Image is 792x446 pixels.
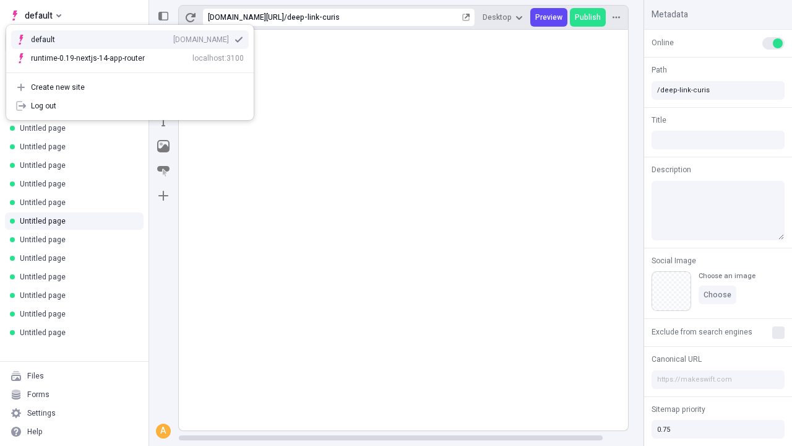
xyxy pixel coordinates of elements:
[152,160,174,182] button: Button
[27,371,44,381] div: Files
[652,255,696,266] span: Social Image
[652,370,785,389] input: https://makeswift.com
[652,326,752,338] span: Exclude from search engines
[20,291,134,300] div: Untitled page
[652,37,674,48] span: Online
[699,271,755,281] div: Choose an image
[27,390,49,400] div: Forms
[20,309,134,319] div: Untitled page
[27,408,56,418] div: Settings
[31,35,74,45] div: default
[652,404,705,415] span: Sitemap priority
[20,160,134,170] div: Untitled page
[157,425,170,437] div: A
[287,12,460,22] div: deep-link-curis
[6,25,254,72] div: Suggestions
[652,164,691,175] span: Description
[20,272,134,282] div: Untitled page
[699,286,736,304] button: Choose
[208,12,284,22] div: [URL][DOMAIN_NAME]
[20,142,134,152] div: Untitled page
[31,53,145,63] div: runtime-0.19-nextjs-14-app-router
[284,12,287,22] div: /
[152,135,174,157] button: Image
[483,12,512,22] span: Desktop
[20,328,134,338] div: Untitled page
[20,216,134,226] div: Untitled page
[20,179,134,189] div: Untitled page
[570,8,606,27] button: Publish
[5,6,66,25] button: Select site
[152,110,174,133] button: Text
[652,354,702,365] span: Canonical URL
[575,12,601,22] span: Publish
[25,8,53,23] span: default
[652,115,666,126] span: Title
[20,198,134,208] div: Untitled page
[478,8,528,27] button: Desktop
[652,64,667,76] span: Path
[530,8,567,27] button: Preview
[192,53,244,63] div: localhost:3100
[173,35,229,45] div: [DOMAIN_NAME]
[20,123,134,133] div: Untitled page
[20,235,134,245] div: Untitled page
[704,290,731,300] span: Choose
[20,253,134,263] div: Untitled page
[27,427,43,437] div: Help
[535,12,562,22] span: Preview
